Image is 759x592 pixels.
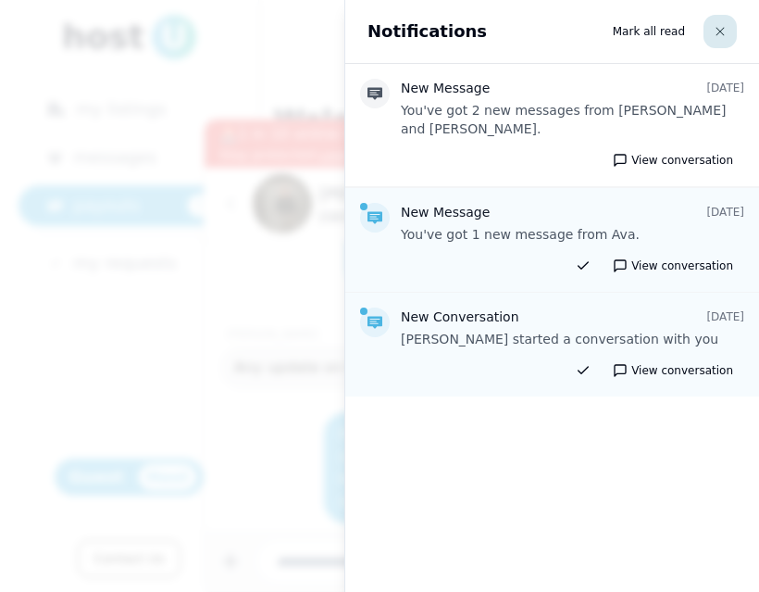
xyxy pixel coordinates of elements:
[706,81,744,95] p: [DATE]
[401,203,490,221] h4: New Message
[602,15,696,48] button: Mark all read
[401,308,519,326] h4: New Conversation
[706,205,744,220] p: [DATE]
[602,149,744,171] button: View conversation
[367,19,487,44] h2: Notifications
[401,225,744,244] p: You've got 1 new message from Ava.
[401,79,490,97] h4: New Message
[401,330,744,348] p: [PERSON_NAME] started a conversation with you
[602,255,744,277] button: View conversation
[706,309,744,324] p: [DATE]
[602,359,744,382] button: View conversation
[401,101,744,138] p: You've got 2 new messages from [PERSON_NAME] and [PERSON_NAME].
